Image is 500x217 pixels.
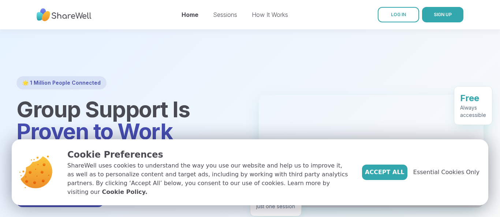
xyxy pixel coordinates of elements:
a: LOG IN [378,7,419,22]
span: Proven to Work [16,118,172,144]
a: Cookie Policy. [102,188,147,196]
img: ShareWell Nav Logo [37,5,92,25]
p: ShareWell uses cookies to understand the way you use our website and help us to improve it, as we... [67,161,350,196]
button: SIGN UP [422,7,463,22]
span: SIGN UP [434,12,452,17]
span: Essential Cookies Only [413,168,480,177]
p: Cookie Preferences [67,148,350,161]
a: Sessions [213,11,237,18]
a: How It Works [252,11,288,18]
div: Always accessible [460,104,486,119]
div: Free [460,92,486,104]
div: Feel better after just one session [256,195,295,210]
span: LOG IN [391,12,406,17]
a: Home [182,11,198,18]
h1: Group Support Is [16,98,241,142]
span: Accept All [365,168,404,177]
div: 🌟 1 Million People Connected [16,76,107,89]
button: Accept All [362,165,407,180]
